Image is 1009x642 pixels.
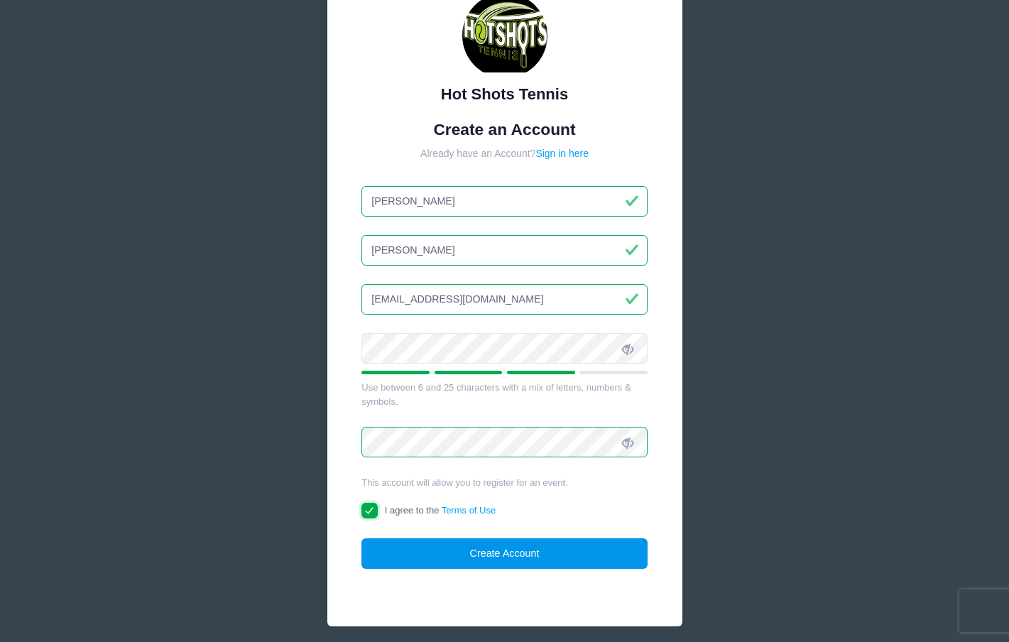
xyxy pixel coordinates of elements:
[361,186,648,217] input: First Name
[361,538,648,569] button: Create Account
[361,284,648,315] input: Email
[442,505,496,516] a: Terms of Use
[361,120,648,139] h1: Create an Account
[361,476,648,490] div: This account will allow you to register for an event.
[361,503,378,519] input: I agree to theTerms of Use
[361,146,648,161] div: Already have an Account?
[361,235,648,266] input: Last Name
[535,148,589,159] a: Sign in here
[361,381,648,408] div: Use between 6 and 25 characters with a mix of letters, numbers & symbols.
[385,505,496,516] span: I agree to the
[361,82,648,106] div: Hot Shots Tennis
